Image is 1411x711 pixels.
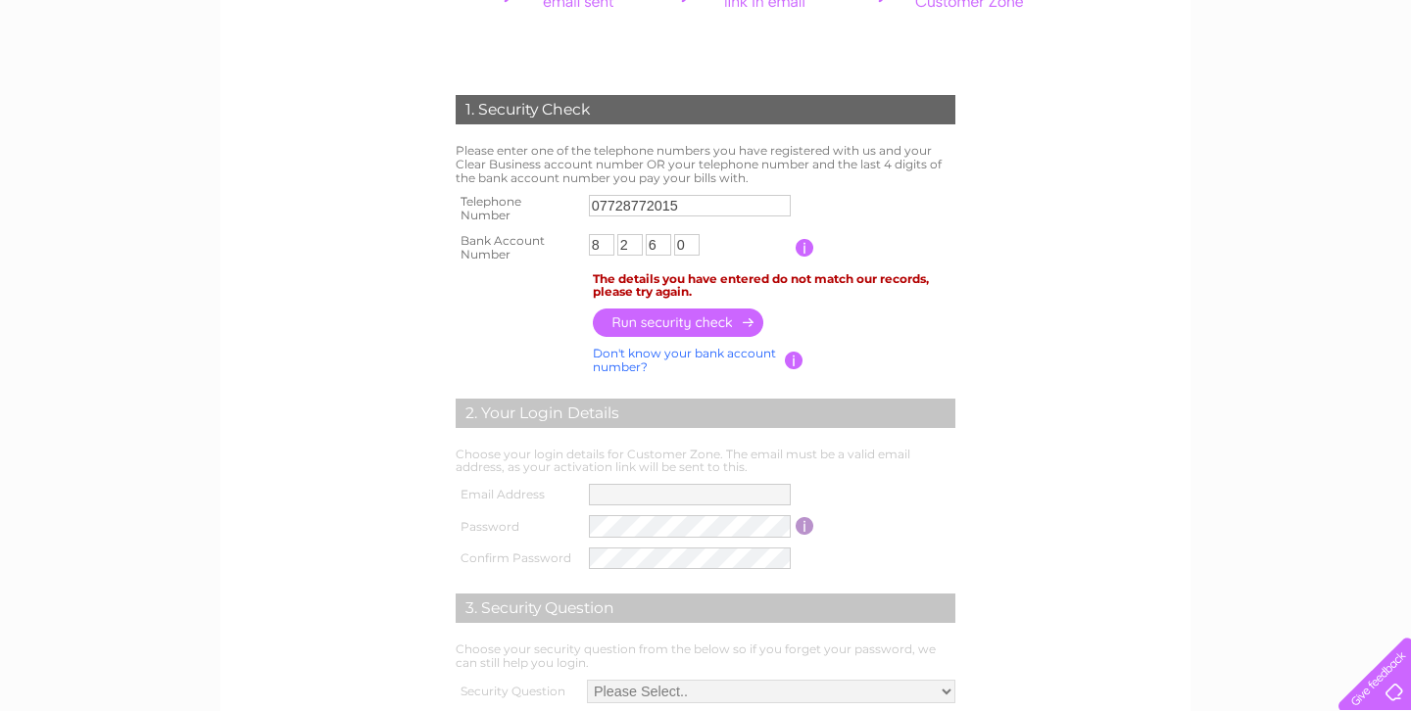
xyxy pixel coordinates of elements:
a: Telecoms [1241,83,1299,98]
a: 0333 014 3131 [1042,10,1177,34]
th: Bank Account Number [451,228,584,267]
input: Information [785,352,803,369]
th: Confirm Password [451,543,584,575]
th: Telephone Number [451,189,584,228]
a: Don't know your bank account number? [593,346,776,374]
a: Blog [1311,83,1339,98]
div: 3. Security Question [456,593,955,623]
th: Security Question [451,675,582,708]
input: Information [796,239,814,257]
div: 1. Security Check [456,95,955,124]
input: Information [796,517,814,535]
a: Energy [1186,83,1229,98]
a: Contact [1351,83,1399,98]
div: Clear Business is a trading name of Verastar Limited (registered in [GEOGRAPHIC_DATA] No. 3667643... [244,11,1170,95]
td: Choose your login details for Customer Zone. The email must be a valid email address, as your act... [451,443,960,480]
th: Password [451,510,584,543]
th: Email Address [451,479,584,510]
img: logo.png [49,51,149,111]
td: Please enter one of the telephone numbers you have registered with us and your Clear Business acc... [451,139,960,189]
div: 2. Your Login Details [456,399,955,428]
td: The details you have entered do not match our records, please try again. [588,267,960,305]
a: Water [1137,83,1174,98]
td: Choose your security question from the below so if you forget your password, we can still help yo... [451,638,960,675]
